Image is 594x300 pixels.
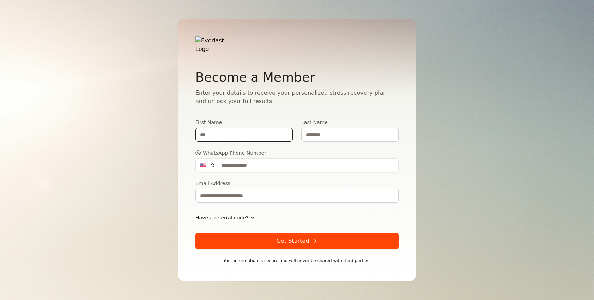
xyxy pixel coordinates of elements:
[277,237,318,245] div: Get Started
[195,36,234,53] img: Everlast Logo
[301,120,399,125] label: Last Name
[195,120,293,125] label: First Name
[195,258,399,264] p: Your information is secure and will never be shared with third parties.
[195,181,399,186] label: Email Address
[195,89,399,106] p: Enter your details to receive your personalized stress recovery plan and unlock your full results.
[195,211,255,224] button: Have a referral code?
[195,70,399,84] h2: Become a Member
[195,150,399,155] label: WhatsApp Phone Number
[195,233,399,249] button: Get Started
[195,214,248,221] span: Have a referral code?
